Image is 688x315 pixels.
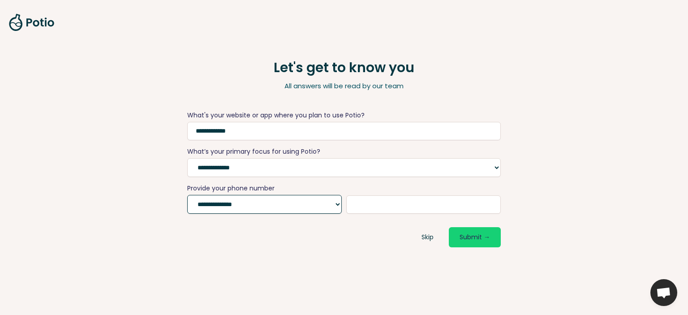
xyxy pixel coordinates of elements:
button: Submit → [449,227,501,247]
div: Open chat [650,279,677,306]
div: Provide your phone number [187,185,501,191]
p: All answers will be read by our team [187,81,501,91]
div: What’s your primary focus for using Potio? [187,148,501,155]
div: What's your website or app where you plan to use Potio? [187,112,501,118]
a: Skip [411,227,444,247]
